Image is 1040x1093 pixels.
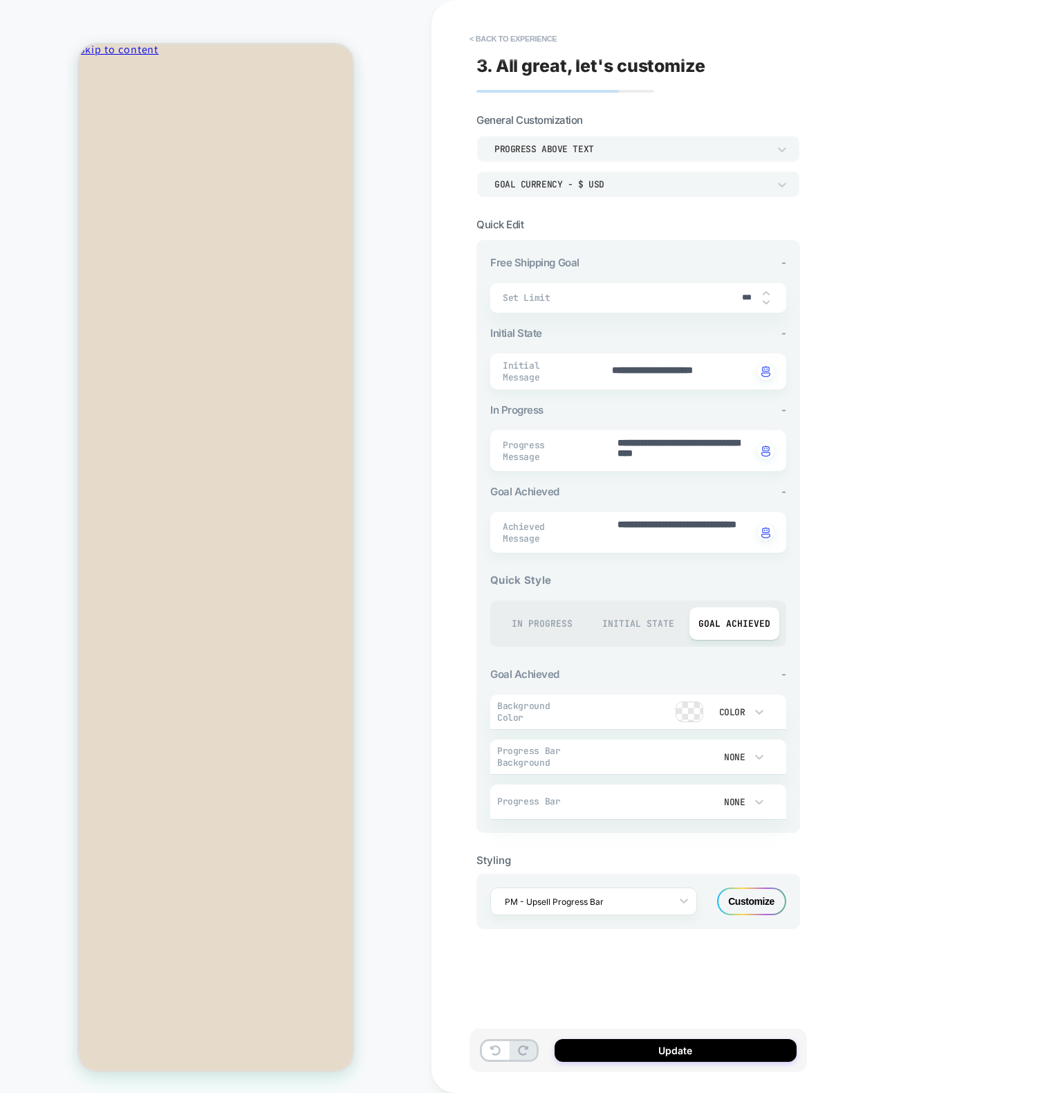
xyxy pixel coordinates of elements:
[716,706,745,718] div: Color
[494,178,768,190] div: Goal Currency - $ USD
[781,668,786,681] span: -
[781,485,786,498] span: -
[490,573,786,587] span: Quick Style
[497,607,586,640] div: In Progress
[763,300,770,305] img: down
[490,256,579,269] span: Free Shipping Goal
[497,745,566,769] span: Progress Bar Background
[781,403,786,416] span: -
[503,360,579,383] span: Initial Message
[781,327,786,340] span: -
[761,446,770,457] img: edit with ai
[497,700,566,724] span: Background Color
[763,291,770,296] img: up
[716,796,745,808] div: None
[494,143,768,155] div: Progress above Text
[476,113,583,127] span: General Customization
[476,55,705,76] span: 3. All great, let's customize
[476,218,523,231] span: Quick Edit
[761,366,770,377] img: edit with ai
[781,256,786,269] span: -
[497,796,566,807] span: Progress Bar
[490,485,559,498] span: Goal Achieved
[503,439,585,463] span: Progress Message
[490,403,544,416] span: In Progress
[503,521,585,544] span: Achieved Message
[490,668,559,681] span: Goal Achieved
[555,1039,797,1062] button: Update
[503,292,732,304] span: Set Limit
[476,854,800,867] div: Styling
[761,527,770,538] img: edit with ai
[593,607,682,640] div: Initial State
[716,751,745,763] div: None
[689,607,779,640] div: Goal Achieved
[490,327,542,340] span: Initial State
[463,28,564,50] button: < Back to experience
